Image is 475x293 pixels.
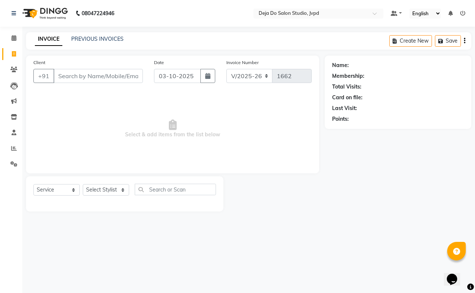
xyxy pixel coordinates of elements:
label: Client [33,59,45,66]
div: Points: [332,115,349,123]
button: +91 [33,69,54,83]
span: Select & add items from the list below [33,92,312,166]
div: Name: [332,61,349,69]
div: Total Visits: [332,83,361,91]
div: Last Visit: [332,104,357,112]
input: Search by Name/Mobile/Email/Code [53,69,143,83]
a: PREVIOUS INVOICES [71,36,124,42]
button: Save [435,35,461,47]
iframe: chat widget [444,263,468,286]
img: logo [19,3,70,24]
div: Card on file: [332,94,363,101]
b: 08047224946 [82,3,114,24]
div: Membership: [332,72,364,80]
a: INVOICE [35,33,62,46]
label: Date [154,59,164,66]
label: Invoice Number [226,59,259,66]
input: Search or Scan [135,184,216,195]
button: Create New [389,35,432,47]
